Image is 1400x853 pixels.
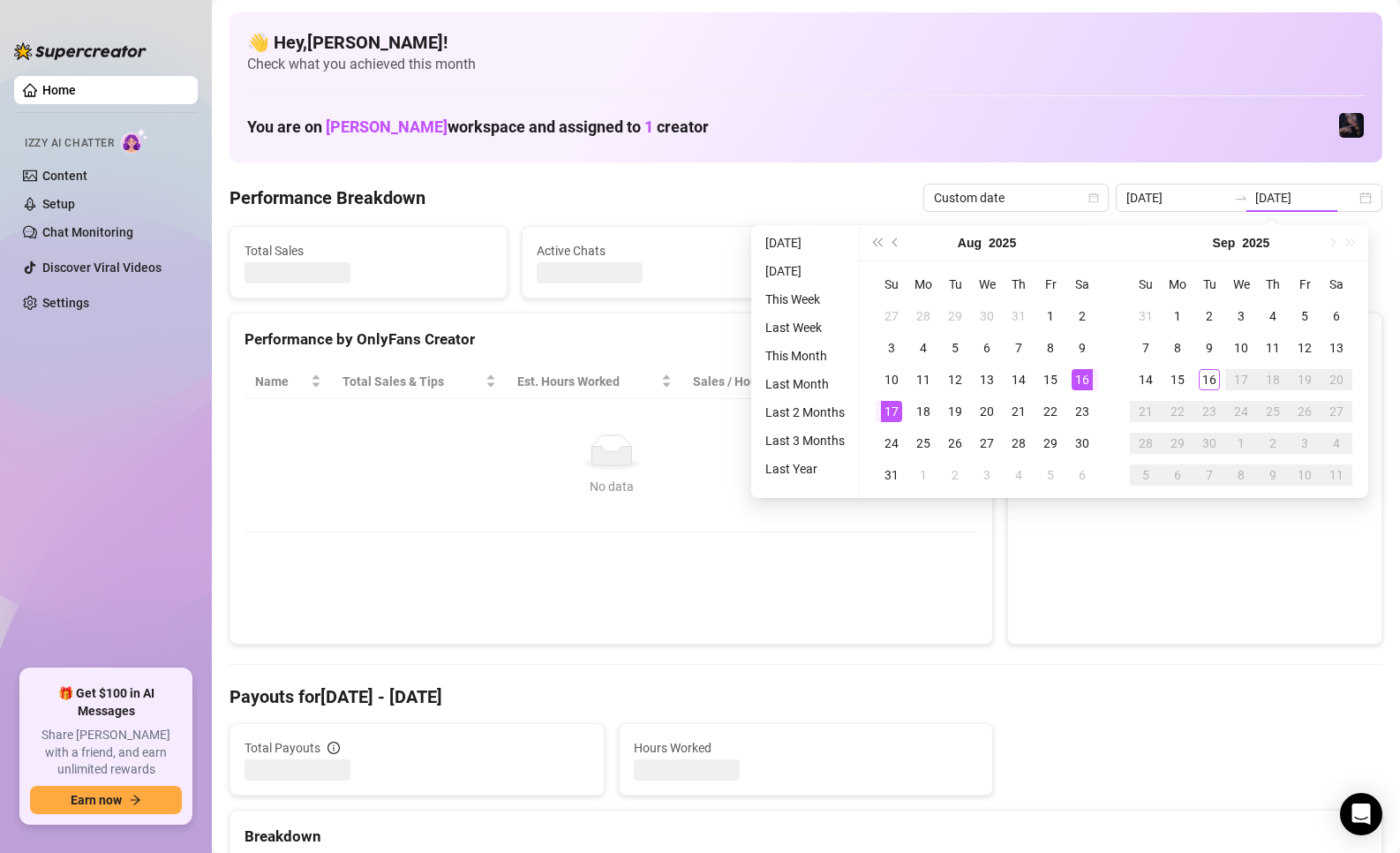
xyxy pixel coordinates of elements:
th: Sales / Hour [682,365,815,399]
span: Check what you achieved this month [247,55,1365,74]
span: 🎁 Get $100 in AI Messages [30,685,182,720]
div: Performance by OnlyFans Creator [245,328,978,351]
a: Setup [42,197,75,211]
span: Name [255,372,307,391]
span: calendar [1088,192,1099,203]
th: Chat Conversion [815,365,978,399]
div: Sales by OnlyFans Creator [1022,328,1367,351]
span: [PERSON_NAME] [326,117,448,136]
span: Total Sales [245,241,493,260]
input: End date [1255,188,1356,208]
span: Sales / Hour [693,372,790,391]
span: Hours Worked [634,738,979,758]
button: Earn nowarrow-right [30,786,182,814]
th: Total Sales & Tips [332,365,507,399]
span: Earn now [71,793,122,807]
div: No data [262,477,960,496]
span: info-circle [327,742,340,754]
a: Chat Monitoring [42,225,133,239]
a: Home [42,83,76,97]
span: swap-right [1234,191,1248,205]
a: Content [42,169,87,183]
span: Messages Sent [828,241,1076,260]
span: Custom date [934,185,1098,211]
span: Total Sales & Tips [342,372,482,391]
img: logo-BBDzfeDw.svg [14,42,147,60]
a: Discover Viral Videos [42,260,162,275]
div: Est. Hours Worked [517,372,658,391]
h4: Performance Breakdown [230,185,425,210]
a: Settings [42,296,89,310]
span: to [1234,191,1248,205]
th: Name [245,365,332,399]
h4: 👋 Hey, [PERSON_NAME] ! [247,30,1365,55]
div: Breakdown [245,825,1367,849]
span: Total Payouts [245,738,320,758]
div: Open Intercom Messenger [1340,793,1382,835]
img: CYBERGIRL [1339,113,1364,138]
span: 1 [644,117,653,136]
span: arrow-right [129,794,141,806]
h1: You are on workspace and assigned to creator [247,117,709,137]
span: Izzy AI Chatter [25,135,114,152]
span: Share [PERSON_NAME] with a friend, and earn unlimited rewards [30,727,182,779]
h4: Payouts for [DATE] - [DATE] [230,684,1382,709]
img: AI Chatter [121,128,148,154]
span: Active Chats [537,241,785,260]
input: Start date [1126,188,1227,208]
span: Chat Conversion [825,372,953,391]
